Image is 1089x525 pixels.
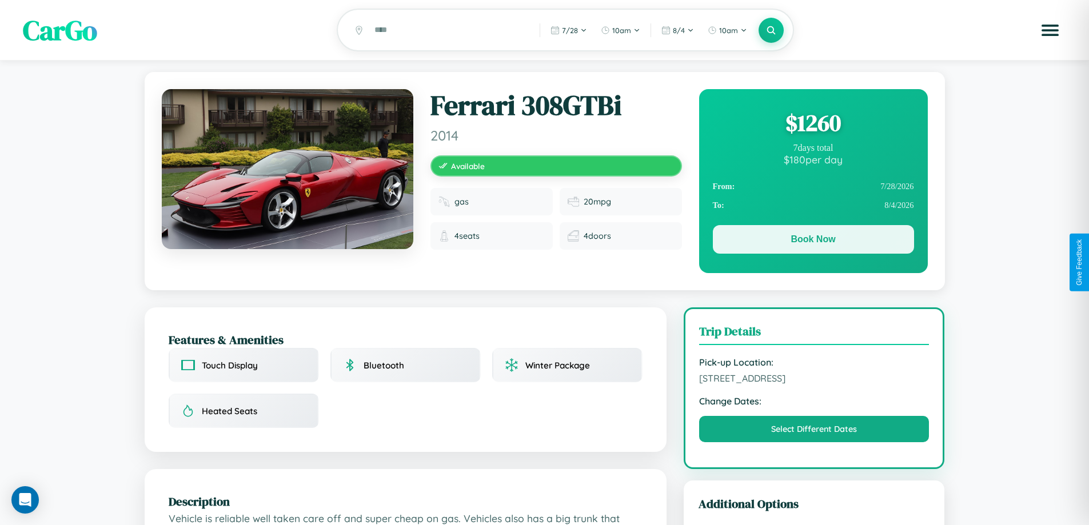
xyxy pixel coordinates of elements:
[568,196,579,207] img: Fuel efficiency
[713,201,724,210] strong: To:
[713,225,914,254] button: Book Now
[568,230,579,242] img: Doors
[656,21,700,39] button: 8/4
[364,360,404,371] span: Bluetooth
[169,493,643,510] h2: Description
[525,360,590,371] span: Winter Package
[713,177,914,196] div: 7 / 28 / 2026
[702,21,753,39] button: 10am
[595,21,646,39] button: 10am
[438,196,450,207] img: Fuel type
[169,331,643,348] h2: Features & Amenities
[699,372,930,384] span: [STREET_ADDRESS]
[584,231,611,241] span: 4 doors
[713,196,914,215] div: 8 / 4 / 2026
[719,26,738,35] span: 10am
[1075,239,1083,286] div: Give Feedback
[713,107,914,138] div: $ 1260
[23,11,97,49] span: CarGo
[713,153,914,166] div: $ 180 per day
[1034,14,1066,46] button: Open menu
[545,21,593,39] button: 7/28
[699,356,930,368] strong: Pick-up Location:
[202,406,257,416] span: Heated Seats
[673,26,685,35] span: 8 / 4
[454,197,469,207] span: gas
[584,197,611,207] span: 20 mpg
[451,161,485,171] span: Available
[612,26,631,35] span: 10am
[454,231,480,241] span: 4 seats
[699,495,930,512] h3: Additional Options
[699,395,930,407] strong: Change Dates:
[162,89,413,249] img: Ferrari 308GTBi 2014
[430,127,682,144] span: 2014
[699,323,930,345] h3: Trip Details
[202,360,258,371] span: Touch Display
[438,230,450,242] img: Seats
[11,486,39,514] div: Open Intercom Messenger
[713,143,914,153] div: 7 days total
[430,89,682,122] h1: Ferrari 308GTBi
[713,182,735,191] strong: From:
[562,26,578,35] span: 7 / 28
[699,416,930,442] button: Select Different Dates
